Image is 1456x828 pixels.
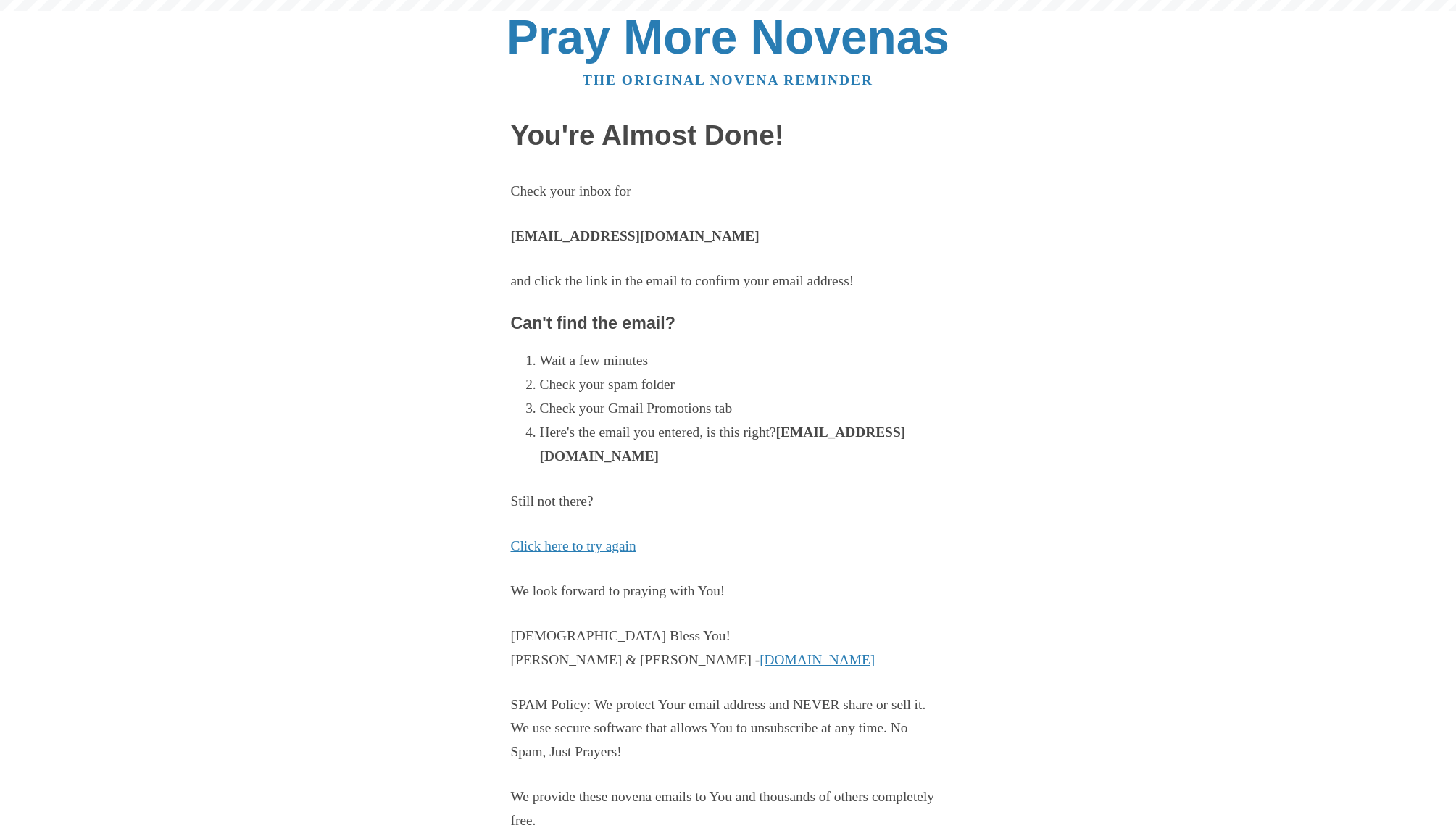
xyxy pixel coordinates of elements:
[540,421,946,469] li: Here's the email you entered, is this right?
[511,580,946,603] p: We look forward to praying with You!
[511,120,946,151] h1: You're Almost Done!
[760,652,875,667] a: [DOMAIN_NAME]
[511,180,946,204] p: Check your inbox for
[511,693,946,765] p: SPAM Policy: We protect Your email address and NEVER share or sell it. We use secure software tha...
[511,490,946,514] p: Still not there?
[511,624,946,672] p: [DEMOGRAPHIC_DATA] Bless You! [PERSON_NAME] & [PERSON_NAME] -
[511,269,946,293] p: and click the link in the email to confirm your email address!
[540,425,906,464] strong: [EMAIL_ADDRESS][DOMAIN_NAME]
[540,397,946,421] li: Check your Gmail Promotions tab
[511,538,636,553] a: Click here to try again
[511,228,760,243] strong: [EMAIL_ADDRESS][DOMAIN_NAME]
[540,349,946,373] li: Wait a few minutes
[583,72,873,88] a: The original novena reminder
[540,373,946,397] li: Check your spam folder
[507,10,949,64] a: Pray More Novenas
[511,314,946,333] h3: Can't find the email?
